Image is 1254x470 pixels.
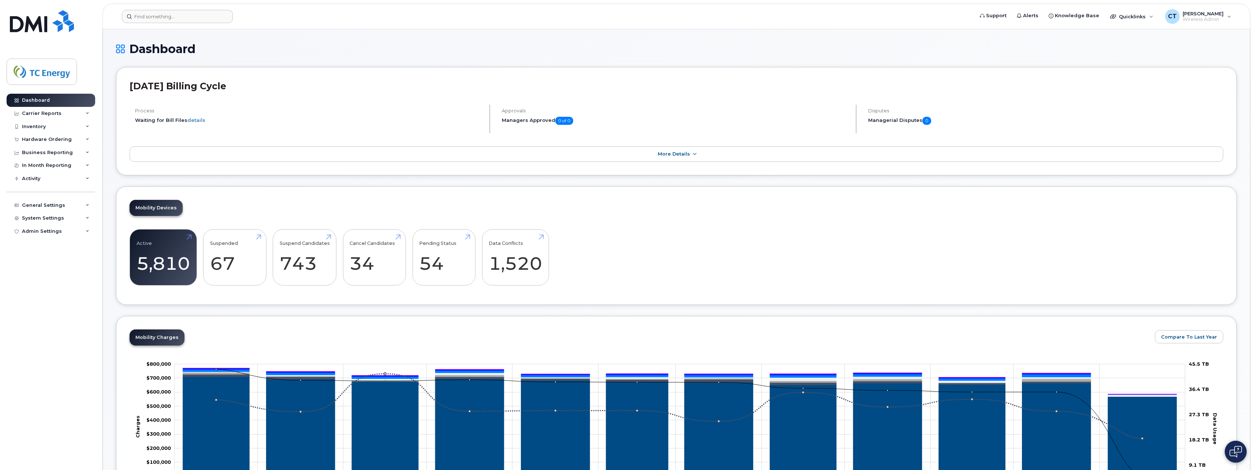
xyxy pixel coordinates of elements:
[183,368,1177,394] g: QST
[1212,413,1218,444] tspan: Data Usage
[146,445,171,451] tspan: $200,000
[135,415,141,438] tspan: Charges
[1189,411,1209,417] tspan: 27.3 TB
[146,459,171,465] tspan: $100,000
[555,117,573,125] span: 0 of 0
[137,233,190,281] a: Active 5,810
[183,369,1177,395] g: Features
[146,431,171,437] tspan: $300,000
[1189,437,1209,443] tspan: 18.2 TB
[1155,330,1223,343] button: Compare To Last Year
[146,431,171,437] g: $0
[146,375,171,381] g: $0
[146,389,171,395] tspan: $600,000
[1161,333,1217,340] span: Compare To Last Year
[922,117,931,125] span: 0
[868,117,1223,125] h5: Managerial Disputes
[130,329,184,346] a: Mobility Charges
[489,233,542,281] a: Data Conflicts 1,520
[146,403,171,409] g: $0
[868,108,1223,113] h4: Disputes
[419,233,469,281] a: Pending Status 54
[135,108,483,113] h4: Process
[1189,462,1206,468] tspan: 9.1 TB
[146,375,171,381] tspan: $700,000
[146,417,171,423] tspan: $400,000
[130,200,183,216] a: Mobility Devices
[146,361,171,367] g: $0
[116,42,1237,55] h1: Dashboard
[1189,386,1209,392] tspan: 36.4 TB
[350,233,399,281] a: Cancel Candidates 34
[280,233,330,281] a: Suspend Candidates 743
[130,81,1223,92] h2: [DATE] Billing Cycle
[146,403,171,409] tspan: $500,000
[146,389,171,395] g: $0
[146,361,171,367] tspan: $800,000
[135,117,483,124] li: Waiting for Bill Files
[187,117,205,123] a: details
[146,459,171,465] g: $0
[502,108,850,113] h4: Approvals
[502,117,850,125] h5: Managers Approved
[146,417,171,423] g: $0
[1189,361,1209,367] tspan: 45.5 TB
[658,151,690,157] span: More Details
[183,372,1177,396] g: Hardware
[146,445,171,451] g: $0
[1229,446,1242,458] img: Open chat
[210,233,260,281] a: Suspended 67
